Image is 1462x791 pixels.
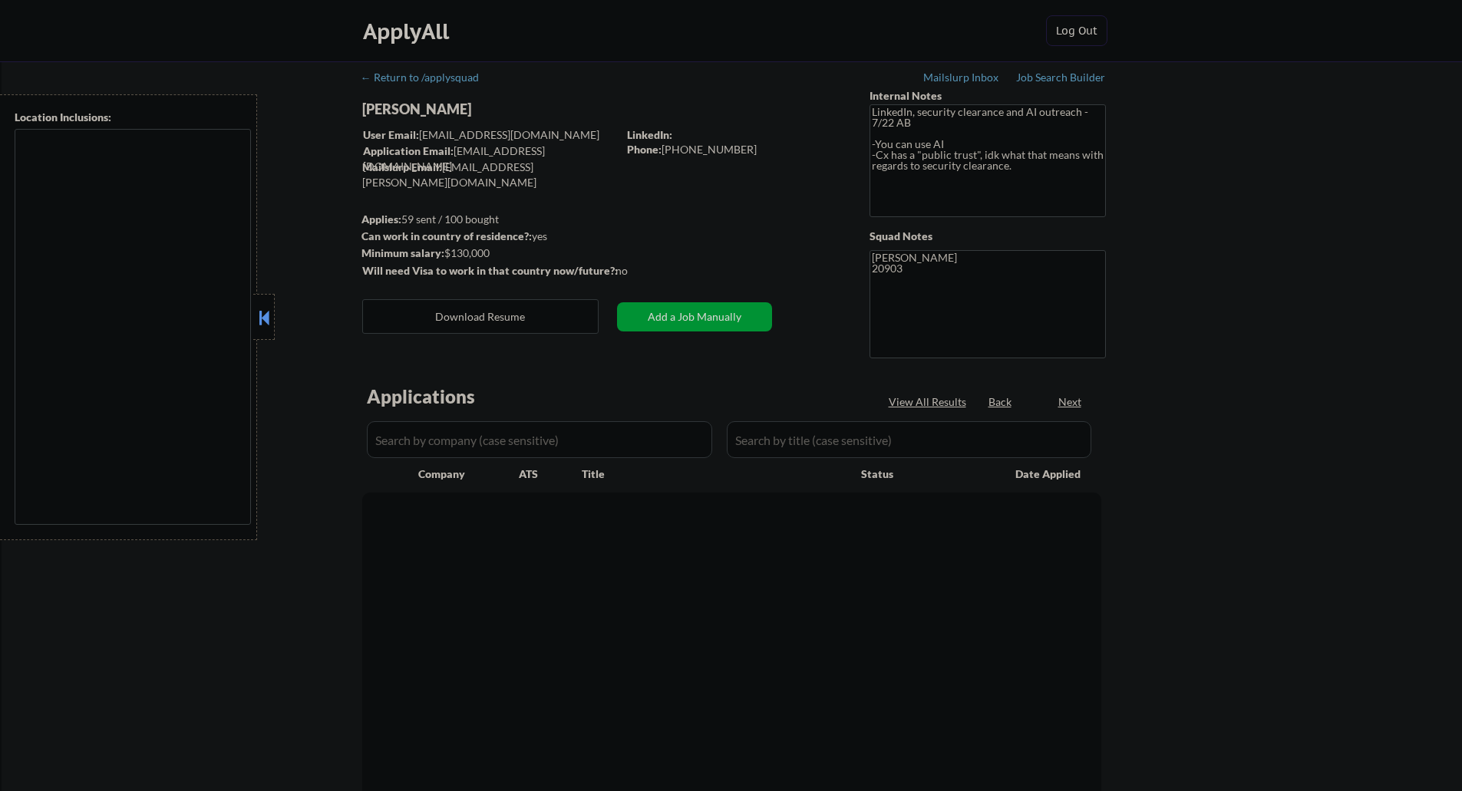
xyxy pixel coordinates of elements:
[363,18,454,44] div: ApplyAll
[418,466,519,482] div: Company
[582,466,847,482] div: Title
[361,246,444,259] strong: Minimum salary:
[870,229,1106,244] div: Squad Notes
[362,264,618,277] strong: Will need Visa to work in that country now/future?:
[363,127,617,143] div: [EMAIL_ADDRESS][DOMAIN_NAME]
[362,160,617,190] div: [EMAIL_ADDRESS][PERSON_NAME][DOMAIN_NAME]
[617,302,772,331] button: Add a Job Manually
[15,110,251,125] div: Location Inclusions:
[362,299,599,334] button: Download Resume
[923,71,1000,87] a: Mailslurp Inbox
[361,71,493,87] a: ← Return to /applysquad
[727,421,1091,458] input: Search by title (case sensitive)
[361,246,617,261] div: $130,000
[627,128,672,141] strong: LinkedIn:
[361,213,401,226] strong: Applies:
[861,460,993,487] div: Status
[627,143,662,156] strong: Phone:
[923,72,1000,83] div: Mailslurp Inbox
[361,212,617,227] div: 59 sent / 100 bought
[988,394,1013,410] div: Back
[363,144,454,157] strong: Application Email:
[519,466,582,482] div: ATS
[1058,394,1083,410] div: Next
[1046,15,1107,46] button: Log Out
[615,263,659,278] div: no
[363,128,419,141] strong: User Email:
[367,387,519,406] div: Applications
[363,143,617,173] div: [EMAIL_ADDRESS][DOMAIN_NAME]
[361,72,493,83] div: ← Return to /applysquad
[870,88,1106,104] div: Internal Notes
[627,142,844,157] div: [PHONE_NUMBER]
[362,100,678,119] div: [PERSON_NAME]
[1015,466,1083,482] div: Date Applied
[367,421,712,458] input: Search by company (case sensitive)
[361,229,612,244] div: yes
[1016,72,1106,83] div: Job Search Builder
[362,160,442,173] strong: Mailslurp Email:
[361,229,532,242] strong: Can work in country of residence?:
[889,394,971,410] div: View All Results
